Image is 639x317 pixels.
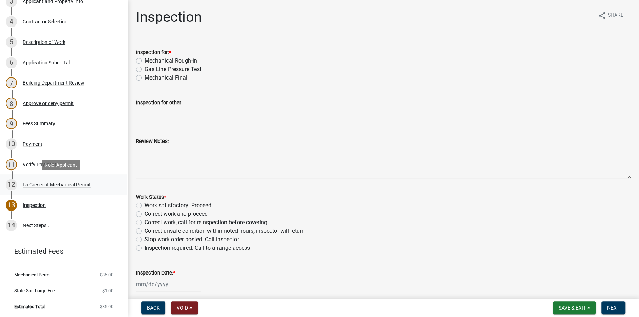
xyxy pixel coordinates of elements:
[598,11,606,20] i: share
[6,200,17,211] div: 13
[601,301,625,314] button: Next
[6,244,116,258] a: Estimated Fees
[14,304,45,309] span: Estimated Total
[23,80,84,85] div: Building Department Review
[6,16,17,27] div: 4
[23,60,70,65] div: Application Submittal
[136,50,171,55] label: Inspection for:
[141,301,165,314] button: Back
[144,235,239,244] label: Stop work order posted. Call inspector
[144,210,208,218] label: Correct work and proceed
[23,40,65,45] div: Description of Work
[100,304,113,309] span: $36.00
[136,195,166,200] label: Work Status
[102,288,113,293] span: $1.00
[23,203,46,208] div: Inspection
[136,271,175,276] label: Inspection Date:
[23,121,55,126] div: Fees Summary
[6,138,17,150] div: 10
[14,272,52,277] span: Mechanical Permit
[144,227,305,235] label: Correct unsafe condition within noted hours, inspector will return
[6,57,17,68] div: 6
[23,142,42,146] div: Payment
[144,57,197,65] label: Mechanical Rough-in
[136,139,169,144] label: Review Notes:
[171,301,198,314] button: Void
[14,288,55,293] span: State Surcharge Fee
[177,305,188,311] span: Void
[144,74,187,82] label: Mechanical Final
[6,77,17,88] div: 7
[136,100,182,105] label: Inspection for other:
[6,159,17,170] div: 11
[592,8,629,22] button: shareShare
[23,182,91,187] div: La Crescent Mechanical Permit
[559,305,586,311] span: Save & Exit
[136,277,201,292] input: mm/dd/yyyy
[136,8,202,25] h1: Inspection
[6,36,17,48] div: 5
[6,98,17,109] div: 8
[144,218,267,227] label: Correct work, call for reinspection before covering
[6,179,17,190] div: 12
[144,65,201,74] label: Gas Line Pressure Test
[23,162,56,167] div: Verify Payment
[147,305,160,311] span: Back
[6,118,17,129] div: 9
[608,11,623,20] span: Share
[144,201,211,210] label: Work satisfactory: Proceed
[42,160,80,170] div: Role: Applicant
[23,19,68,24] div: Contractor Selection
[100,272,113,277] span: $35.00
[553,301,596,314] button: Save & Exit
[144,244,250,252] label: Inspection required. Call to arrange access
[6,220,17,231] div: 14
[607,305,620,311] span: Next
[23,101,74,106] div: Approve or deny permit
